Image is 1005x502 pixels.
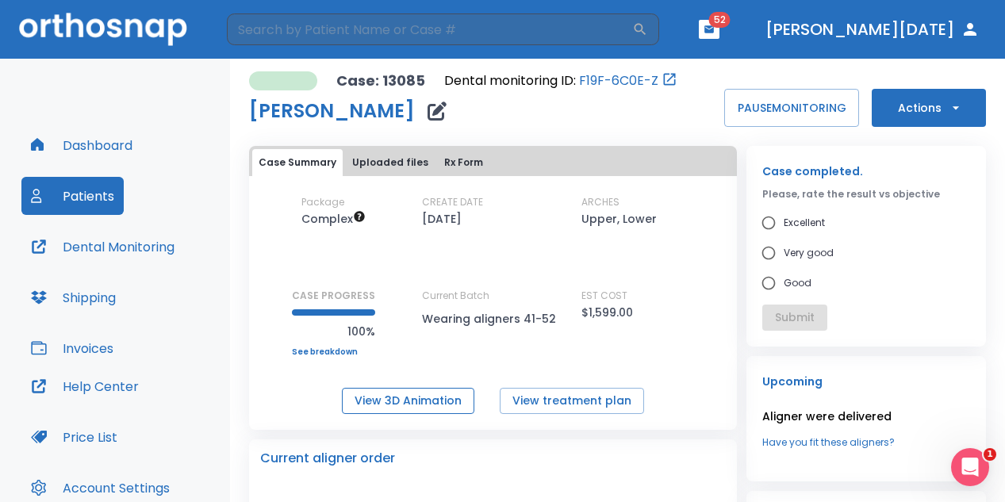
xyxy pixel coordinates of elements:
[724,89,859,127] button: PAUSEMONITORING
[21,126,142,164] button: Dashboard
[422,309,565,328] p: Wearing aligners 41-52
[444,71,576,90] p: Dental monitoring ID:
[292,289,375,303] p: CASE PROGRESS
[301,195,344,209] p: Package
[21,418,127,456] button: Price List
[252,149,343,176] button: Case Summary
[19,13,187,45] img: Orthosnap
[444,71,677,90] div: Open patient in dental monitoring portal
[21,177,124,215] button: Patients
[292,322,375,341] p: 100%
[21,367,148,405] button: Help Center
[292,347,375,357] a: See breakdown
[301,211,366,227] span: Up to 50 Steps (100 aligners)
[227,13,632,45] input: Search by Patient Name or Case #
[762,435,970,450] a: Have you fit these aligners?
[500,388,644,414] button: View treatment plan
[984,448,996,461] span: 1
[872,89,986,127] button: Actions
[336,71,425,90] p: Case: 13085
[762,187,970,201] p: Please, rate the result vs objective
[252,149,734,176] div: tabs
[579,71,658,90] a: F19F-6C0E-Z
[422,209,462,228] p: [DATE]
[438,149,489,176] button: Rx Form
[581,209,657,228] p: Upper, Lower
[709,12,731,28] span: 52
[422,289,565,303] p: Current Batch
[784,213,825,232] span: Excellent
[249,102,415,121] h1: [PERSON_NAME]
[784,274,811,293] span: Good
[581,195,619,209] p: ARCHES
[759,15,986,44] button: [PERSON_NAME][DATE]
[422,195,483,209] p: CREATE DATE
[581,289,627,303] p: EST COST
[762,372,970,391] p: Upcoming
[21,329,123,367] button: Invoices
[346,149,435,176] button: Uploaded files
[260,449,395,468] p: Current aligner order
[342,388,474,414] button: View 3D Animation
[762,407,970,426] p: Aligner were delivered
[21,228,184,266] button: Dental Monitoring
[581,303,633,322] p: $1,599.00
[784,243,834,262] span: Very good
[762,162,970,181] p: Case completed.
[21,278,125,316] button: Shipping
[951,448,989,486] iframe: Intercom live chat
